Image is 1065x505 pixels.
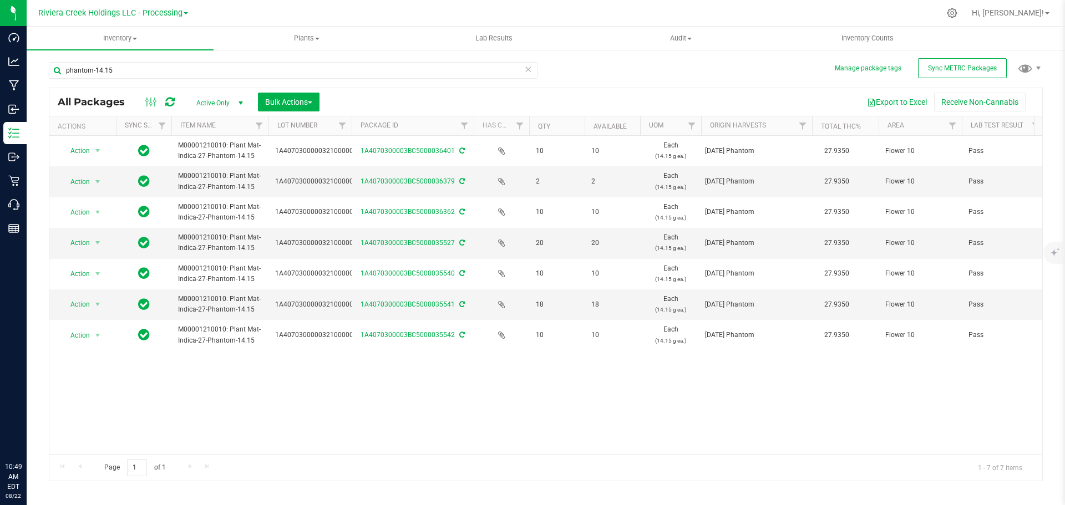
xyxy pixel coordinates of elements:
span: Sync from Compliance System [458,147,465,155]
span: Flower 10 [885,176,955,187]
span: select [91,297,105,312]
span: In Sync [138,143,150,159]
span: 27.9350 [819,235,855,251]
a: Filter [153,116,171,135]
a: Filter [250,116,268,135]
span: 27.9350 [819,297,855,313]
span: All Packages [58,96,136,108]
a: Filter [333,116,352,135]
span: In Sync [138,297,150,312]
span: 10 [536,146,578,156]
a: UOM [649,121,663,129]
span: select [91,266,105,282]
span: Pass [968,330,1038,340]
span: M00001210010: Plant Mat-Indica-27-Phantom-14.15 [178,232,262,253]
button: Receive Non-Cannabis [934,93,1026,111]
div: Actions [58,123,111,130]
span: In Sync [138,204,150,220]
span: 20 [591,238,633,248]
span: 10 [536,207,578,217]
span: 1A4070300000321000000871 [275,146,369,156]
span: Sync from Compliance System [458,239,465,247]
a: Lab Results [400,27,587,50]
a: Qty [538,123,550,130]
inline-svg: Outbound [8,151,19,162]
button: Manage package tags [835,64,901,73]
button: Export to Excel [860,93,934,111]
a: 1A4070300003BC5000036379 [361,177,455,185]
span: M00001210010: Plant Mat-Indica-27-Phantom-14.15 [178,171,262,192]
div: [DATE] Phantom [705,330,809,340]
span: Pass [968,146,1038,156]
span: select [91,205,105,220]
th: Has COA [474,116,529,136]
span: Action [60,174,90,190]
span: 1A4070300000321000000871 [275,176,369,187]
inline-svg: Analytics [8,56,19,67]
p: (14.15 g ea.) [647,335,694,346]
div: [DATE] Phantom [705,146,809,156]
span: 10 [536,268,578,279]
span: 1A4070300000321000000871 [275,238,369,248]
span: 18 [591,299,633,310]
span: 20 [536,238,578,248]
div: [DATE] Phantom [705,299,809,310]
span: 27.9350 [819,266,855,282]
span: 2 [536,176,578,187]
a: 1A4070300003BC5000035541 [361,300,455,308]
div: [DATE] Phantom [705,176,809,187]
a: Filter [1027,116,1045,135]
a: Lot Number [277,121,317,129]
span: Sync from Compliance System [458,300,465,308]
span: select [91,235,105,251]
span: 1A4070300000321000000871 [275,268,369,279]
a: Item Name [180,121,216,129]
span: Each [647,232,694,253]
a: Lab Test Result [971,121,1023,129]
span: Lab Results [460,33,528,43]
span: Sync from Compliance System [458,331,465,339]
span: 1 - 7 of 7 items [969,459,1031,476]
p: (14.15 g ea.) [647,182,694,192]
a: Filter [455,116,474,135]
a: Filter [794,116,812,135]
span: Sync from Compliance System [458,208,465,216]
span: Pass [968,268,1038,279]
span: Pass [968,176,1038,187]
span: In Sync [138,235,150,251]
a: Origin Harvests [710,121,766,129]
span: Each [647,263,694,284]
span: In Sync [138,327,150,343]
a: Total THC% [821,123,861,130]
a: Available [594,123,627,130]
span: Each [647,324,694,345]
span: Action [60,205,90,220]
span: 10 [591,268,633,279]
span: 10 [591,207,633,217]
inline-svg: Inventory [8,127,19,139]
input: 1 [127,459,147,476]
span: Plants [214,33,400,43]
span: 1A4070300000321000000871 [275,299,369,310]
span: Riviera Creek Holdings LLC - Processing [38,8,182,18]
p: (14.15 g ea.) [647,304,694,315]
div: [DATE] Phantom [705,268,809,279]
p: (14.15 g ea.) [647,212,694,223]
span: 10 [591,330,633,340]
span: Each [647,140,694,161]
inline-svg: Dashboard [8,32,19,43]
p: (14.15 g ea.) [647,151,694,161]
inline-svg: Call Center [8,199,19,210]
span: Inventory Counts [826,33,909,43]
span: select [91,174,105,190]
p: (14.15 g ea.) [647,243,694,253]
span: M00001210010: Plant Mat-Indica-27-Phantom-14.15 [178,324,262,345]
a: 1A4070300003BC5000035542 [361,331,455,339]
div: Manage settings [945,8,959,18]
span: 27.9350 [819,204,855,220]
span: Inventory [27,33,214,43]
span: Flower 10 [885,268,955,279]
a: 1A4070300003BC5000036401 [361,147,455,155]
span: 27.9350 [819,327,855,343]
span: Flower 10 [885,238,955,248]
